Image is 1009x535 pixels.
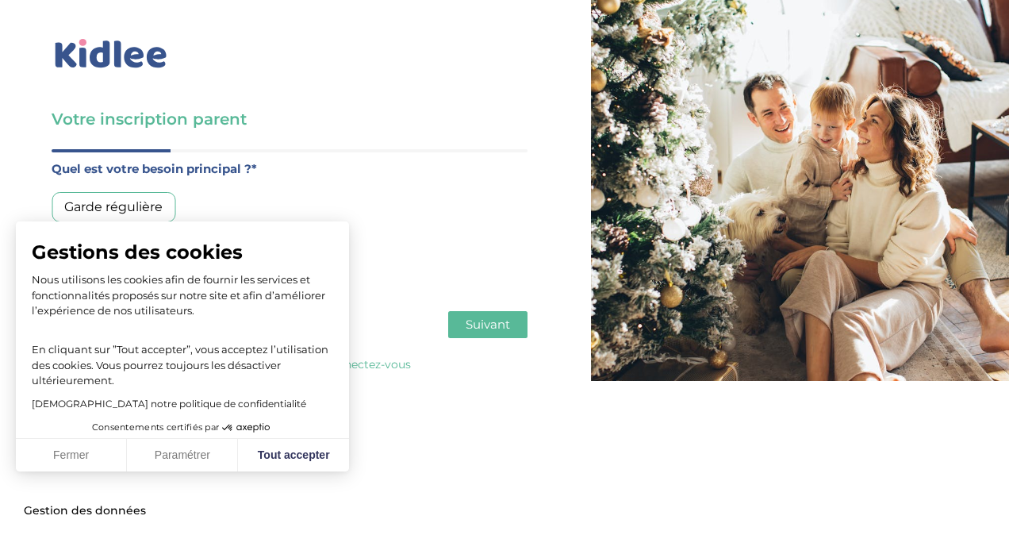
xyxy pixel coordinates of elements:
p: En cliquant sur ”Tout accepter”, vous acceptez l’utilisation des cookies. Vous pourrez toujours l... [32,327,333,389]
a: Connectez-vous [322,357,411,371]
button: Fermer [16,439,127,472]
div: Garde régulière [52,192,175,222]
button: Gestion des données [14,495,155,528]
span: Suivant [466,317,510,332]
p: Nous utilisons les cookies afin de fournir les services et fonctionnalités proposés sur notre sit... [32,272,333,319]
button: Consentements certifiés par [84,418,281,438]
span: Gestions des cookies [32,241,333,264]
span: Consentements certifiés par [92,423,219,432]
button: Tout accepter [238,439,349,472]
img: logo_kidlee_bleu [52,36,171,72]
svg: Axeptio [222,404,270,452]
a: [DEMOGRAPHIC_DATA] notre politique de confidentialité [32,398,306,410]
h3: Votre inscription parent [52,108,528,130]
button: Paramétrer [127,439,238,472]
button: Suivant [448,311,528,338]
span: Gestion des données [24,504,146,518]
label: Quel est votre besoin principal ?* [52,159,528,179]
